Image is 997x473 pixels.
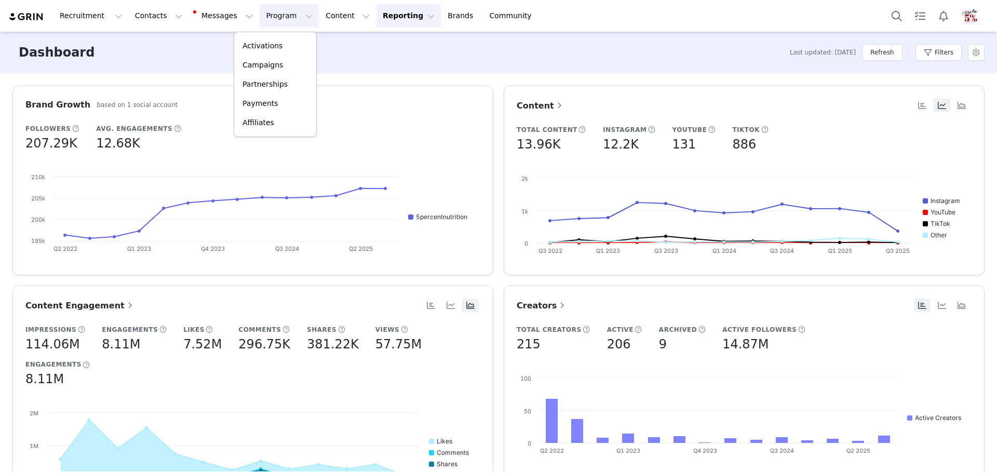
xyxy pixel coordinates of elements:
[517,299,567,312] a: Creators
[524,408,531,415] text: 50
[732,135,756,154] h5: 886
[659,325,697,334] h5: Archived
[672,135,696,154] h5: 131
[25,124,71,133] h5: Followers
[31,216,45,223] text: 200k
[183,335,222,354] h5: 7.52M
[886,247,910,254] text: Q3 2025
[607,325,634,334] h5: Active
[25,299,135,312] a: Content Engagement
[8,12,45,22] img: grin logo
[242,98,278,109] p: Payments
[932,4,955,28] button: Notifications
[931,197,960,205] text: Instagram
[437,460,457,468] text: Shares
[654,247,678,254] text: Q3 2023
[260,4,319,28] button: Program
[25,99,90,111] h3: Brand Growth
[275,245,299,252] text: Q3 2024
[517,301,567,310] span: Creators
[201,245,225,252] text: Q4 2023
[307,325,336,334] h5: Shares
[607,335,631,354] h5: 206
[31,237,45,245] text: 195k
[722,335,769,354] h5: 14.87M
[349,245,373,252] text: Q2 2025
[517,135,560,154] h5: 13.96K
[189,4,259,28] button: Messages
[437,449,469,456] text: Comments
[25,360,82,369] h5: Engagements
[603,135,639,154] h5: 12.2K
[25,325,76,334] h5: Impressions
[722,325,797,334] h5: Active Followers
[238,335,290,354] h5: 296.75K
[31,195,45,202] text: 205k
[931,231,947,239] text: Other
[862,44,902,61] button: Refresh
[102,325,158,334] h5: Engagements
[770,447,794,454] text: Q3 2024
[238,325,281,334] h5: Comments
[242,117,274,128] p: Affiliates
[416,213,467,221] text: 5percentnutrition
[53,4,128,28] button: Recruitment
[19,43,95,62] h3: Dashboard
[955,8,989,24] button: Profile
[31,173,45,181] text: 210k
[183,325,205,334] h5: Likes
[846,447,870,454] text: Q2 2025
[885,4,908,28] button: Search
[242,79,288,90] p: Partnerships
[25,335,80,354] h5: 114.06M
[520,375,531,382] text: 100
[375,325,399,334] h5: Views
[30,442,38,450] text: 1M
[437,437,452,445] text: Likes
[25,370,64,388] h5: 8.11M
[25,301,135,310] span: Content Engagement
[712,247,736,254] text: Q1 2024
[770,247,794,254] text: Q3 2024
[909,4,932,28] a: Tasks
[25,134,77,153] h5: 207.29K
[616,447,640,454] text: Q1 2023
[53,245,77,252] text: Q2 2022
[915,414,961,422] text: Active Creators
[517,335,541,354] h5: 215
[596,247,620,254] text: Q1 2023
[524,240,528,247] text: 0
[517,125,577,134] h5: Total Content
[242,40,282,51] p: Activations
[517,101,564,111] span: Content
[931,208,955,216] text: YouTube
[931,220,950,227] text: TikTok
[517,99,564,112] a: Content
[102,335,140,354] h5: 8.11M
[307,335,359,354] h5: 381.22K
[693,447,717,454] text: Q4 2023
[540,447,564,454] text: Q2 2022
[517,325,582,334] h5: Total Creators
[528,440,531,447] text: 0
[732,125,760,134] h5: TikTok
[129,4,188,28] button: Contacts
[790,48,856,57] span: Last updated: [DATE]
[828,247,852,254] text: Q1 2025
[521,175,528,182] text: 2k
[242,60,283,71] p: Campaigns
[441,4,482,28] a: Brands
[915,44,962,61] button: Filters
[659,335,667,354] h5: 9
[521,208,528,215] text: 1k
[483,4,543,28] a: Community
[97,100,178,110] h5: based on 1 social account
[96,124,172,133] h5: Avg. Engagements
[375,335,422,354] h5: 57.75M
[30,410,38,417] text: 2M
[672,125,707,134] h5: YouTube
[319,4,376,28] button: Content
[96,134,140,153] h5: 12.68K
[127,245,151,252] text: Q1 2023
